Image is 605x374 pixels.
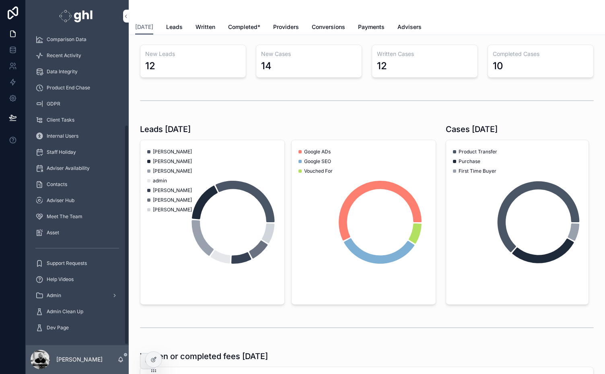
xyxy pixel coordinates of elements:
[47,308,83,315] span: Admin Clean Up
[358,23,385,31] span: Payments
[195,23,215,31] span: Written
[31,304,124,319] a: Admin Clean Up
[153,168,192,174] span: [PERSON_NAME]
[31,129,124,143] a: Internal Users
[493,50,589,58] h3: Completed Cases
[47,85,90,91] span: Product End Chase
[56,355,103,364] p: [PERSON_NAME]
[145,50,241,58] h3: New Leads
[459,158,480,165] span: Purchase
[358,20,385,36] a: Payments
[31,113,124,127] a: Client Tasks
[47,101,60,107] span: GDPR
[47,165,90,172] span: Adviser Availability
[296,145,431,300] div: chart
[26,32,129,345] div: scrollable content
[47,292,61,299] span: Admin
[31,32,124,47] a: Comparison Data
[47,181,67,188] span: Contacts
[47,149,76,155] span: Staff Holiday
[47,68,78,75] span: Data Integrity
[153,149,192,155] span: [PERSON_NAME]
[47,276,74,283] span: Help Videos
[153,187,192,194] span: [PERSON_NAME]
[145,60,155,72] div: 12
[304,168,333,174] span: Vouched For
[304,149,331,155] span: Google ADs
[31,97,124,111] a: GDPR
[153,158,192,165] span: [PERSON_NAME]
[261,50,357,58] h3: New Cases
[47,133,78,139] span: Internal Users
[59,10,95,23] img: App logo
[153,207,192,213] span: [PERSON_NAME]
[135,23,153,31] span: [DATE]
[135,20,153,35] a: [DATE]
[140,351,268,362] h1: Written or completed fees [DATE]
[377,60,387,72] div: 12
[304,158,331,165] span: Google SEO
[446,124,498,135] h1: Cases [DATE]
[31,256,124,271] a: Support Requests
[47,324,69,331] span: Dev Page
[312,23,345,31] span: Conversions
[377,50,473,58] h3: Written Cases
[228,20,260,36] a: Completed*
[47,52,81,59] span: Recent Activity
[493,60,503,72] div: 10
[140,124,191,135] h1: Leads [DATE]
[47,229,59,236] span: Asset
[228,23,260,31] span: Completed*
[47,36,86,43] span: Comparison Data
[459,149,497,155] span: Product Transfer
[31,193,124,208] a: Adviser Hub
[31,272,124,287] a: Help Videos
[47,197,74,204] span: Adviser Hub
[451,145,584,300] div: chart
[31,320,124,335] a: Dev Page
[166,20,183,36] a: Leads
[47,213,82,220] span: Meet The Team
[145,145,280,300] div: chart
[397,20,422,36] a: Advisers
[153,197,192,203] span: [PERSON_NAME]
[31,81,124,95] a: Product End Chase
[47,260,87,267] span: Support Requests
[459,168,496,174] span: First Time Buyer
[31,145,124,159] a: Staff Holiday
[153,178,167,184] span: admin
[31,177,124,192] a: Contacts
[195,20,215,36] a: Written
[312,20,345,36] a: Conversions
[31,225,124,240] a: Asset
[31,64,124,79] a: Data Integrity
[31,288,124,303] a: Admin
[261,60,272,72] div: 14
[273,20,299,36] a: Providers
[166,23,183,31] span: Leads
[31,161,124,176] a: Adviser Availability
[397,23,422,31] span: Advisers
[273,23,299,31] span: Providers
[31,48,124,63] a: Recent Activity
[47,117,74,123] span: Client Tasks
[31,209,124,224] a: Meet The Team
